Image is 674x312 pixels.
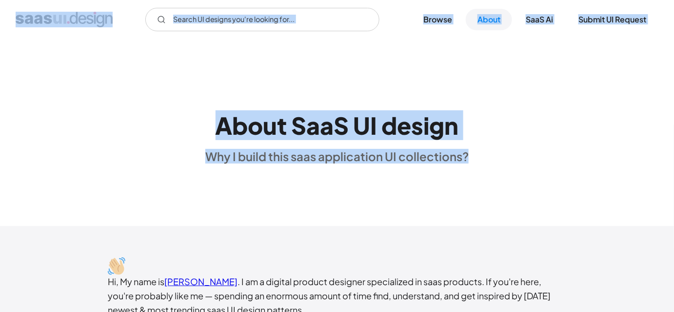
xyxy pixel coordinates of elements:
[412,9,464,30] a: Browse
[466,9,512,30] a: About
[567,9,658,30] a: Submit UI Request
[216,111,459,140] h1: About SaaS UI design
[16,12,113,27] a: home
[145,8,379,31] form: Email Form
[205,149,469,164] div: Why I build this saas application UI collections?
[145,8,379,31] input: Search UI designs you're looking for...
[514,9,565,30] a: SaaS Ai
[164,276,238,287] a: [PERSON_NAME]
